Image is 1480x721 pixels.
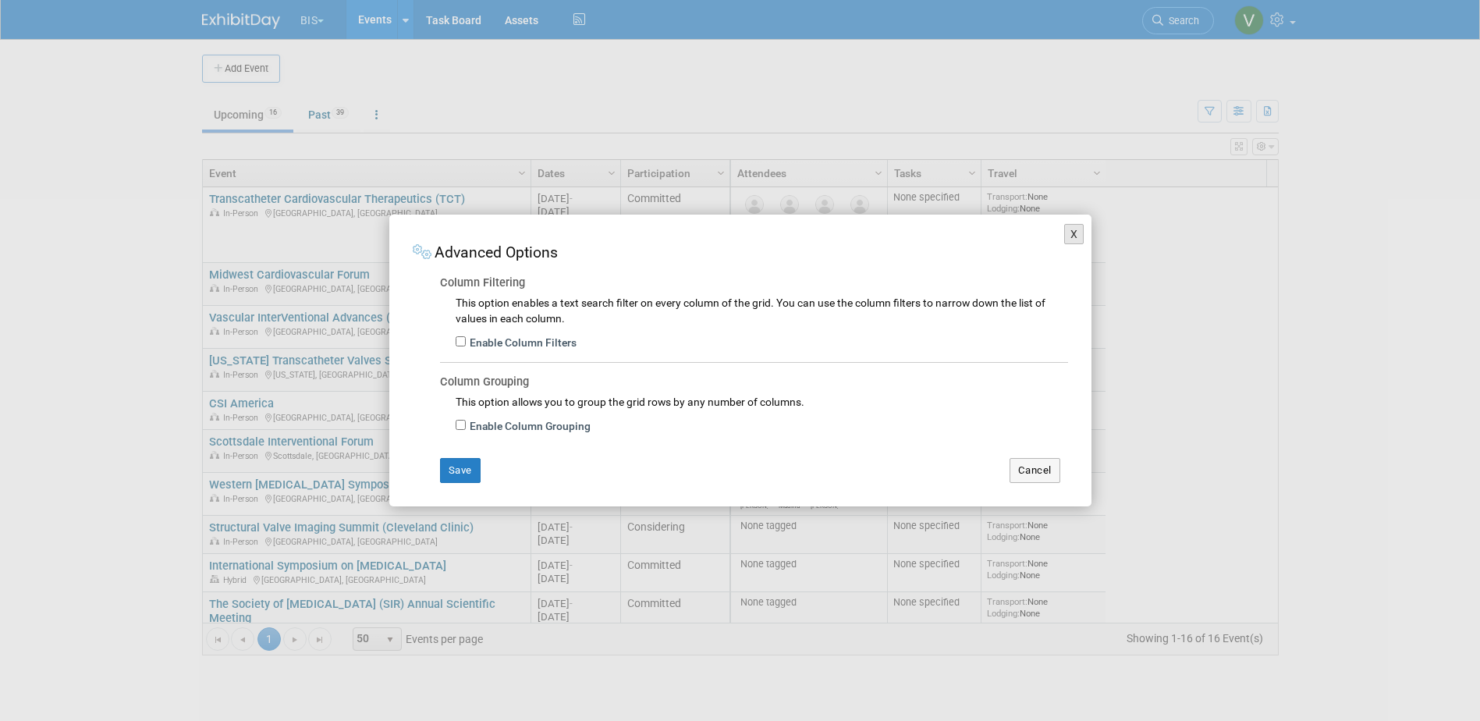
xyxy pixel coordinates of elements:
div: This option allows you to group the grid rows by any number of columns. [456,391,1068,410]
label: Enable Column Filters [466,336,577,351]
button: Cancel [1010,458,1060,483]
div: Column Grouping [440,363,1068,391]
div: Column Filtering [440,264,1068,292]
label: Enable Column Grouping [466,419,591,435]
button: X [1064,224,1084,244]
div: Advanced Options [413,238,1068,264]
button: Save [440,458,481,483]
div: This option enables a text search filter on every column of the grid. You can use the column filt... [456,292,1068,327]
